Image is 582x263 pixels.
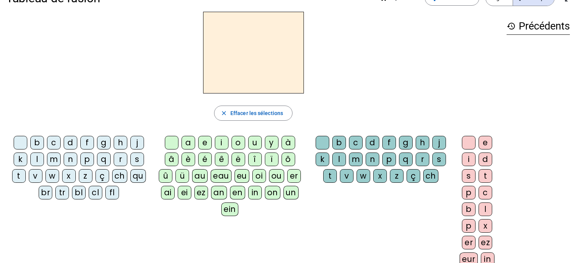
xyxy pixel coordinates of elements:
[390,169,404,183] div: z
[175,169,189,183] div: ü
[252,169,266,183] div: oi
[248,186,262,199] div: in
[479,169,492,183] div: t
[214,106,293,121] button: Effacer les sélections
[423,169,438,183] div: ch
[248,136,262,149] div: u
[130,136,144,149] div: j
[130,153,144,166] div: s
[39,186,52,199] div: br
[462,169,476,183] div: s
[323,169,337,183] div: t
[80,136,94,149] div: f
[462,153,476,166] div: i
[399,153,413,166] div: q
[29,169,42,183] div: v
[64,153,77,166] div: n
[479,186,492,199] div: c
[265,186,280,199] div: on
[349,136,363,149] div: c
[105,186,119,199] div: fl
[112,169,127,183] div: ch
[97,136,111,149] div: g
[462,186,476,199] div: p
[479,153,492,166] div: d
[479,136,492,149] div: e
[221,110,227,117] mat-icon: close
[462,236,476,249] div: er
[198,153,212,166] div: é
[215,153,228,166] div: ê
[47,153,61,166] div: m
[399,136,413,149] div: g
[181,136,195,149] div: a
[265,136,278,149] div: y
[159,169,172,183] div: û
[80,153,94,166] div: p
[332,153,346,166] div: l
[265,153,278,166] div: ï
[221,202,238,216] div: ein
[340,169,354,183] div: v
[366,153,379,166] div: n
[97,153,111,166] div: q
[282,153,295,166] div: ô
[198,136,212,149] div: e
[366,136,379,149] div: d
[55,186,69,199] div: tr
[230,186,245,199] div: en
[507,22,516,31] mat-icon: history
[79,169,92,183] div: z
[507,18,570,35] h3: Précédents
[349,153,363,166] div: m
[114,153,127,166] div: r
[416,136,429,149] div: h
[232,153,245,166] div: ë
[72,186,86,199] div: bl
[432,136,446,149] div: j
[178,186,191,199] div: ei
[407,169,420,183] div: ç
[462,219,476,233] div: p
[30,136,44,149] div: b
[114,136,127,149] div: h
[432,153,446,166] div: s
[47,136,61,149] div: c
[232,136,245,149] div: o
[416,153,429,166] div: r
[194,186,208,199] div: ez
[211,169,232,183] div: eau
[287,169,301,183] div: er
[192,169,208,183] div: au
[14,153,27,166] div: k
[316,153,329,166] div: k
[282,136,295,149] div: à
[64,136,77,149] div: d
[215,136,228,149] div: i
[211,186,227,199] div: an
[479,219,492,233] div: x
[62,169,76,183] div: x
[45,169,59,183] div: w
[235,169,249,183] div: eu
[230,109,283,118] span: Effacer les sélections
[479,202,492,216] div: l
[382,153,396,166] div: p
[30,153,44,166] div: l
[12,169,26,183] div: t
[269,169,284,183] div: ou
[248,153,262,166] div: î
[373,169,387,183] div: x
[462,202,476,216] div: b
[89,186,102,199] div: cl
[95,169,109,183] div: ç
[130,169,146,183] div: qu
[479,236,492,249] div: ez
[357,169,370,183] div: w
[283,186,299,199] div: un
[181,153,195,166] div: è
[165,153,178,166] div: â
[382,136,396,149] div: f
[161,186,175,199] div: ai
[332,136,346,149] div: b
